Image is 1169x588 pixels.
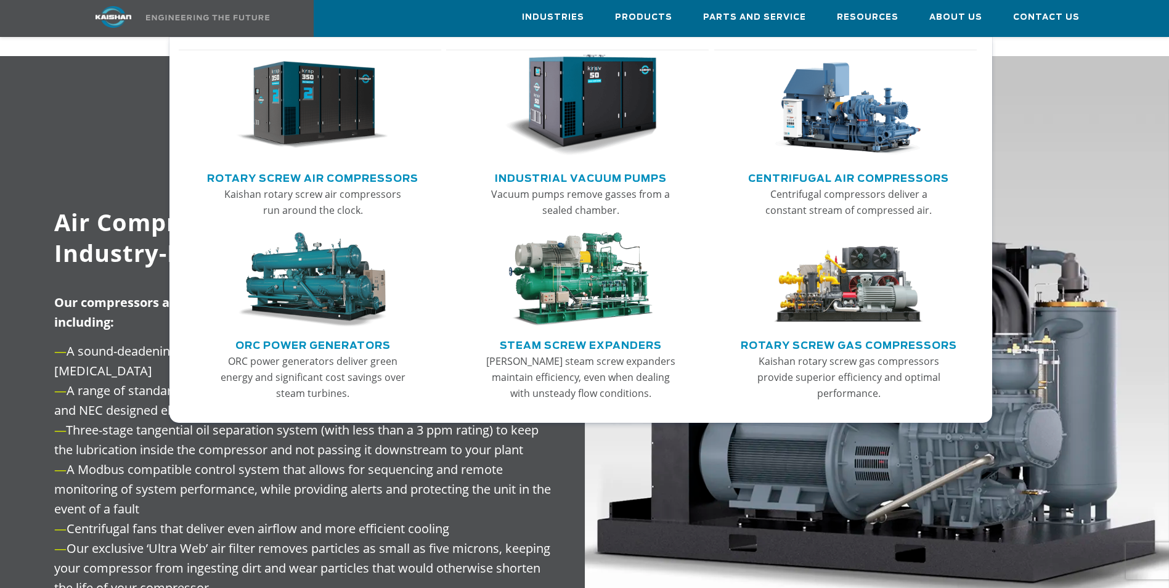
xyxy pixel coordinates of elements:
[54,294,532,330] span: Our compressors are very durable and reliable because of a range of features, including:
[54,382,67,399] span: —
[929,1,982,34] a: About Us
[54,422,66,438] span: —
[484,186,677,218] p: Vacuum pumps remove gasses from a sealed chamber.
[929,10,982,25] span: About Us
[484,353,677,401] p: [PERSON_NAME] steam screw expanders maintain efficiency, even when dealing with unsteady flow con...
[54,461,67,478] span: —
[54,540,67,557] span: —
[837,1,898,34] a: Resources
[741,335,957,353] a: Rotary Screw Gas Compressors
[67,6,160,28] img: kaishan logo
[505,232,656,327] img: thumb-Steam-Screw-Expanders
[703,10,806,25] span: Parts and Service
[773,54,924,157] img: thumb-Centrifugal-Air-Compressors
[54,520,67,537] span: —
[207,168,418,186] a: Rotary Screw Air Compressors
[237,54,388,157] img: thumb-Rotary-Screw-Air-Compressors
[495,168,667,186] a: Industrial Vacuum Pumps
[615,1,672,34] a: Products
[748,168,949,186] a: Centrifugal Air Compressors
[522,10,584,25] span: Industries
[773,232,924,327] img: thumb-Rotary-Screw-Gas-Compressors
[703,1,806,34] a: Parts and Service
[752,353,945,401] p: Kaishan rotary screw gas compressors provide superior efficiency and optimal performance.
[217,353,409,401] p: ORC power generators deliver green energy and significant cost savings over steam turbines.
[146,15,269,20] img: Engineering the future
[235,335,391,353] a: ORC Power Generators
[1013,10,1080,25] span: Contact Us
[752,186,945,218] p: Centrifugal compressors deliver a constant stream of compressed air.
[54,206,524,269] span: Air Compressors Engineered to Deliver Industry-Leading
[522,1,584,34] a: Industries
[837,10,898,25] span: Resources
[1013,1,1080,34] a: Contact Us
[500,335,662,353] a: Steam Screw Expanders
[54,343,67,359] span: —
[615,10,672,25] span: Products
[505,54,656,157] img: thumb-Industrial-Vacuum-Pumps
[217,186,409,218] p: Kaishan rotary screw air compressors run around the clock.
[237,232,388,327] img: thumb-ORC-Power-Generators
